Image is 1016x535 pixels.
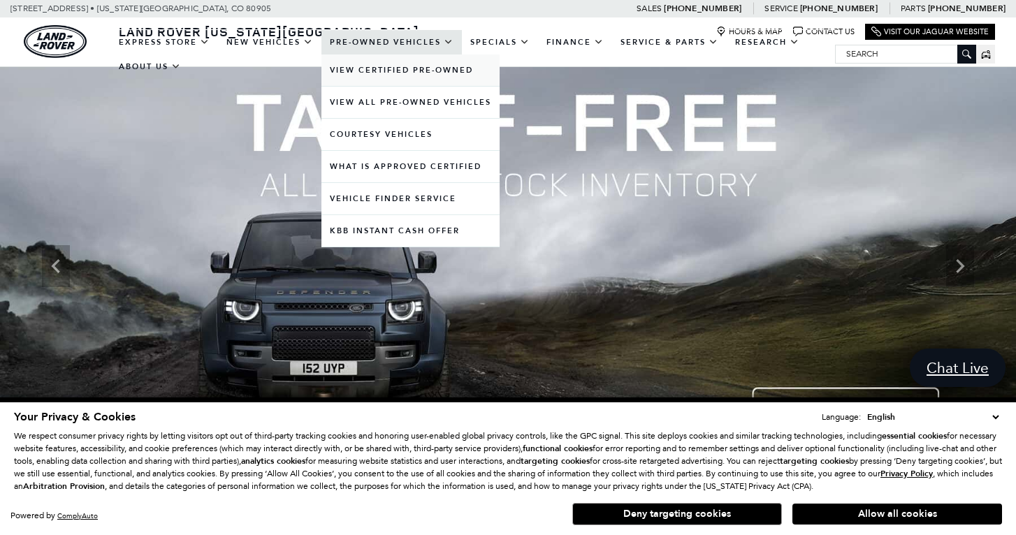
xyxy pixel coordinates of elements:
[572,503,782,525] button: Deny targeting cookies
[23,481,105,492] strong: Arbitration Provision
[882,430,947,441] strong: essential cookies
[24,25,87,58] img: Land Rover
[871,27,989,37] a: Visit Our Jaguar Website
[119,23,419,40] span: Land Rover [US_STATE][GEOGRAPHIC_DATA]
[321,119,500,150] a: Courtesy Vehicles
[110,30,835,79] nav: Main Navigation
[920,358,996,377] span: Chat Live
[800,3,878,14] a: [PHONE_NUMBER]
[880,468,933,479] u: Privacy Policy
[538,30,612,54] a: Finance
[321,215,500,247] a: KBB Instant Cash Offer
[664,3,741,14] a: [PHONE_NUMBER]
[946,245,974,287] div: Next
[716,27,783,37] a: Hours & Map
[14,409,136,425] span: Your Privacy & Cookies
[321,183,500,214] a: Vehicle Finder Service
[14,430,1002,492] p: We respect consumer privacy rights by letting visitors opt out of third-party tracking cookies an...
[521,455,590,467] strong: targeting cookies
[727,30,808,54] a: Research
[780,455,849,467] strong: targeting cookies
[901,3,926,13] span: Parts
[241,455,305,467] strong: analytics cookies
[822,413,861,421] div: Language:
[321,30,462,54] a: Pre-Owned Vehicles
[321,151,500,182] a: What Is Approved Certified
[24,25,87,58] a: land-rover
[10,511,98,520] div: Powered by
[110,23,428,40] a: Land Rover [US_STATE][GEOGRAPHIC_DATA]
[10,3,271,13] a: [STREET_ADDRESS] • [US_STATE][GEOGRAPHIC_DATA], CO 80905
[321,87,500,118] a: View All Pre-Owned Vehicles
[764,3,797,13] span: Service
[57,511,98,520] a: ComplyAuto
[218,30,321,54] a: New Vehicles
[321,54,500,86] a: View Certified Pre-Owned
[864,410,1002,424] select: Language Select
[42,245,70,287] div: Previous
[462,30,538,54] a: Specials
[792,504,1002,525] button: Allow all cookies
[110,54,189,79] a: About Us
[110,30,218,54] a: EXPRESS STORE
[612,30,727,54] a: Service & Parts
[637,3,662,13] span: Sales
[836,45,975,62] input: Search
[928,3,1006,14] a: [PHONE_NUMBER]
[880,469,933,478] a: Privacy Policy
[793,27,855,37] a: Contact Us
[523,443,593,454] strong: functional cookies
[910,349,1006,387] a: Chat Live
